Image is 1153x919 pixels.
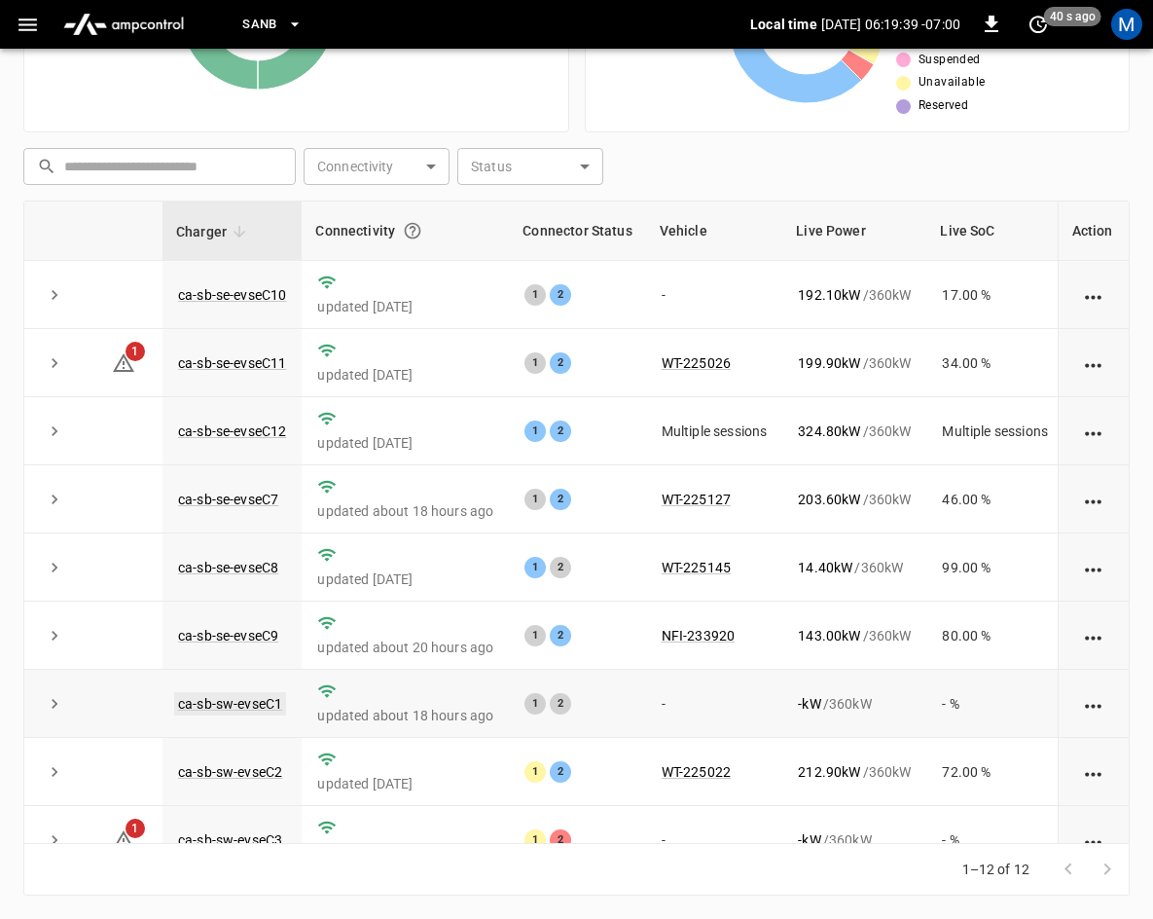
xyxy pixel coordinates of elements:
td: - [646,261,783,329]
p: 1–12 of 12 [962,860,1030,879]
div: 2 [550,352,571,374]
td: Multiple sessions [926,397,1063,465]
button: expand row [40,689,69,718]
div: action cell options [1082,830,1106,850]
td: - [646,806,783,874]
th: Live SoC [926,202,1063,261]
div: 1 [524,557,546,578]
button: Connection between the charger and our software. [395,213,430,248]
p: 203.60 kW [798,490,860,509]
div: action cell options [1082,422,1106,441]
a: ca-sb-se-evseC8 [178,560,278,575]
div: / 360 kW [798,422,911,441]
div: / 360 kW [798,285,911,305]
td: 46.00 % [926,465,1063,533]
img: ampcontrol.io logo [55,6,192,43]
button: SanB [234,6,310,44]
button: expand row [40,621,69,650]
div: 2 [550,829,571,851]
p: updated [DATE] [317,842,493,862]
a: ca-sb-se-evseC7 [178,492,278,507]
span: 1 [126,342,145,361]
a: ca-sb-se-evseC12 [178,423,286,439]
a: ca-sb-sw-evseC1 [174,692,286,716]
th: Action [1058,202,1129,261]
td: - % [926,670,1063,738]
div: 1 [524,421,546,442]
button: expand row [40,349,69,378]
p: [DATE] 06:19:39 -07:00 [821,15,960,34]
p: 143.00 kW [798,626,860,645]
td: 99.00 % [926,533,1063,602]
p: updated [DATE] [317,365,493,385]
a: ca-sb-sw-evseC3 [178,832,282,848]
p: updated [DATE] [317,570,493,589]
td: Multiple sessions [646,397,783,465]
div: 1 [524,693,546,715]
button: expand row [40,280,69,310]
p: updated about 18 hours ago [317,706,493,725]
div: 2 [550,284,571,306]
div: 1 [524,284,546,306]
p: - kW [798,830,820,850]
div: 2 [550,557,571,578]
button: expand row [40,757,69,787]
div: / 360 kW [798,353,911,373]
a: ca-sb-se-evseC10 [178,287,286,303]
th: Connector Status [509,202,645,261]
td: 17.00 % [926,261,1063,329]
p: updated [DATE] [317,433,493,453]
button: expand row [40,826,69,855]
span: Reserved [919,96,968,116]
td: 34.00 % [926,329,1063,397]
p: 192.10 kW [798,285,860,305]
div: 2 [550,489,571,510]
button: set refresh interval [1023,9,1054,40]
div: action cell options [1082,490,1106,509]
a: WT-225145 [662,560,731,575]
div: action cell options [1082,353,1106,373]
p: 14.40 kW [798,558,852,577]
div: action cell options [1082,762,1106,782]
div: 1 [524,761,546,783]
button: expand row [40,417,69,446]
a: NFI-233920 [662,628,736,643]
span: 40 s ago [1044,7,1101,26]
div: 2 [550,693,571,715]
span: Suspended [919,51,981,70]
div: profile-icon [1111,9,1142,40]
div: / 360 kW [798,558,911,577]
div: action cell options [1082,558,1106,577]
div: action cell options [1082,285,1106,305]
a: ca-sb-se-evseC9 [178,628,278,643]
div: 1 [524,829,546,851]
td: - [646,670,783,738]
p: - kW [798,694,820,714]
p: 212.90 kW [798,762,860,782]
div: 2 [550,625,571,646]
p: updated [DATE] [317,297,493,316]
span: Unavailable [919,73,985,92]
p: 199.90 kW [798,353,860,373]
p: updated [DATE] [317,774,493,793]
div: 1 [524,625,546,646]
td: 80.00 % [926,602,1063,670]
a: 1 [112,353,135,369]
button: expand row [40,485,69,514]
div: / 360 kW [798,762,911,782]
a: WT-225127 [662,492,731,507]
div: 1 [524,352,546,374]
div: 1 [524,489,546,510]
button: expand row [40,553,69,582]
th: Live Power [782,202,926,261]
span: 1 [126,819,145,838]
div: 2 [550,761,571,783]
a: WT-225022 [662,764,731,780]
td: - % [926,806,1063,874]
a: ca-sb-se-evseC11 [178,355,286,371]
div: action cell options [1082,694,1106,714]
p: Local time [750,15,817,34]
a: 1 [112,831,135,847]
span: Charger [176,220,252,243]
div: Connectivity [315,213,495,248]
